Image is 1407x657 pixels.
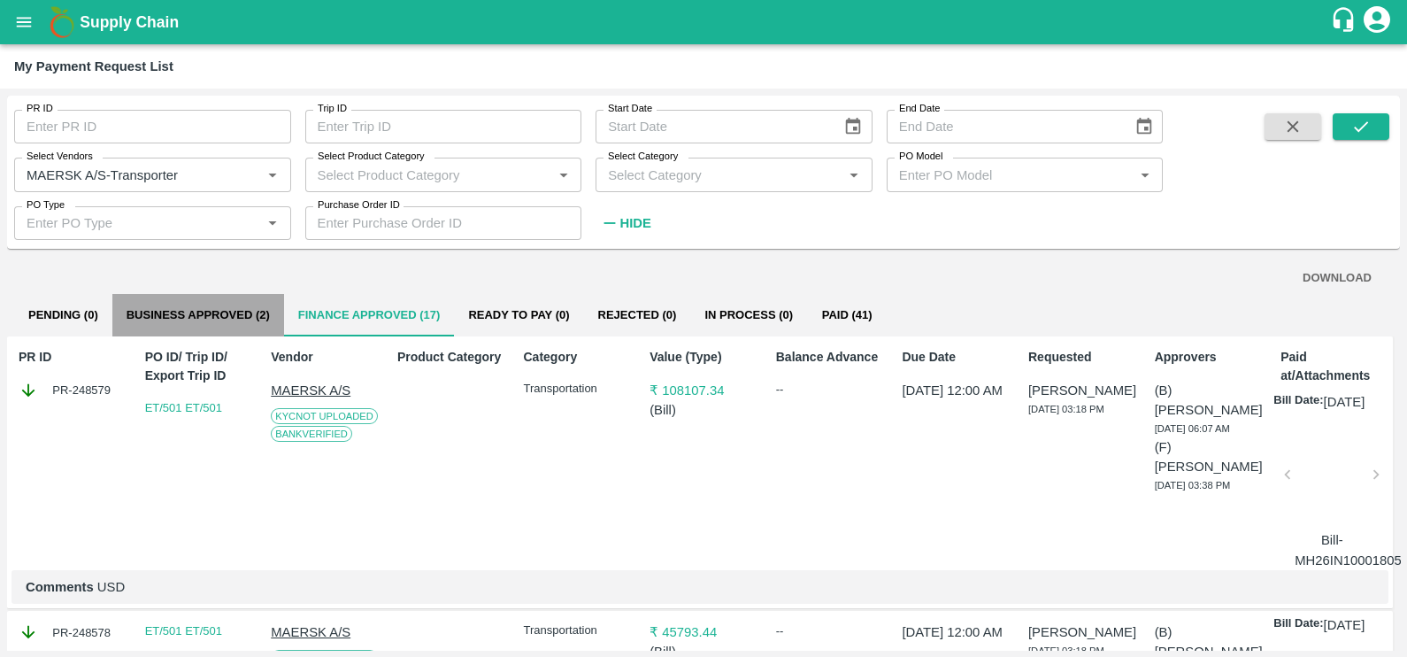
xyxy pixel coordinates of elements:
[1155,381,1263,421] p: (B) [PERSON_NAME]
[892,163,1129,186] input: Enter PO Model
[601,163,838,186] input: Select Category
[454,294,583,336] button: Ready To Pay (0)
[584,294,691,336] button: Rejected (0)
[1324,392,1365,412] p: [DATE]
[14,110,291,143] input: Enter PR ID
[271,622,379,642] p: MAERSK A/S
[650,348,757,367] p: Value (Type)
[271,381,379,400] p: MAERSK A/S
[1028,404,1104,414] span: [DATE] 03:18 PM
[19,622,127,642] div: PR-248578
[899,102,940,116] label: End Date
[19,163,234,186] input: Select Vendor
[1127,110,1161,143] button: Choose date
[311,163,548,186] input: Select Product Category
[1324,615,1365,635] p: [DATE]
[80,13,179,31] b: Supply Chain
[1295,530,1369,570] p: Bill-MH26IN1000180526
[145,624,222,638] a: ET/501 ET/501
[19,381,127,400] div: PR-248579
[899,150,943,164] label: PO Model
[27,150,93,164] label: Select Vendors
[1028,645,1104,656] span: [DATE] 03:18 PM
[524,622,632,639] p: Transportation
[80,10,1330,35] a: Supply Chain
[14,294,112,336] button: Pending (0)
[1028,381,1136,400] p: [PERSON_NAME]
[1273,392,1323,412] p: Bill Date:
[1296,263,1379,294] button: DOWNLOAD
[842,163,865,186] button: Open
[650,381,757,400] p: ₹ 108107.34
[902,348,1010,367] p: Due Date
[261,212,284,235] button: Open
[524,348,632,367] p: Category
[4,2,44,43] button: open drawer
[318,198,400,213] label: Purchase Order ID
[650,400,757,420] p: ( Bill )
[619,216,650,230] strong: Hide
[112,294,284,336] button: Business Approved (2)
[596,110,829,143] input: Start Date
[1028,622,1136,642] p: [PERSON_NAME]
[271,426,352,442] span: Bank Verified
[305,110,582,143] input: Enter Trip ID
[44,4,80,40] img: logo
[19,212,257,235] input: Enter PO Type
[596,208,656,238] button: Hide
[1155,423,1230,434] span: [DATE] 06:07 AM
[1155,480,1231,491] span: [DATE] 03:38 PM
[1280,348,1388,385] p: Paid at/Attachments
[690,294,807,336] button: In Process (0)
[650,622,757,642] p: ₹ 45793.44
[776,348,884,367] p: Balance Advance
[305,206,582,240] input: Enter Purchase Order ID
[19,348,127,367] p: PR ID
[1273,615,1323,635] p: Bill Date:
[524,381,632,398] p: Transportation
[1134,163,1157,186] button: Open
[608,102,652,116] label: Start Date
[27,102,53,116] label: PR ID
[608,150,678,164] label: Select Category
[776,381,884,398] div: --
[284,294,455,336] button: Finance Approved (17)
[318,102,347,116] label: Trip ID
[26,577,1374,597] p: USD
[397,348,505,367] p: Product Category
[261,163,284,186] button: Open
[836,110,870,143] button: Choose date
[26,580,94,594] b: Comments
[902,381,1010,400] p: [DATE] 12:00 AM
[27,198,65,213] label: PO Type
[271,348,379,367] p: Vendor
[271,408,377,424] span: KYC Not Uploaded
[145,348,253,385] p: PO ID/ Trip ID/ Export Trip ID
[145,401,222,414] a: ET/501 ET/501
[1028,348,1136,367] p: Requested
[1155,348,1263,367] p: Approvers
[14,55,173,78] div: My Payment Request List
[1330,6,1361,38] div: customer-support
[1155,437,1263,477] p: (F) [PERSON_NAME]
[552,163,575,186] button: Open
[887,110,1120,143] input: End Date
[902,622,1010,642] p: [DATE] 12:00 AM
[776,622,884,640] div: --
[318,150,425,164] label: Select Product Category
[1361,4,1393,41] div: account of current user
[807,294,887,336] button: Paid (41)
